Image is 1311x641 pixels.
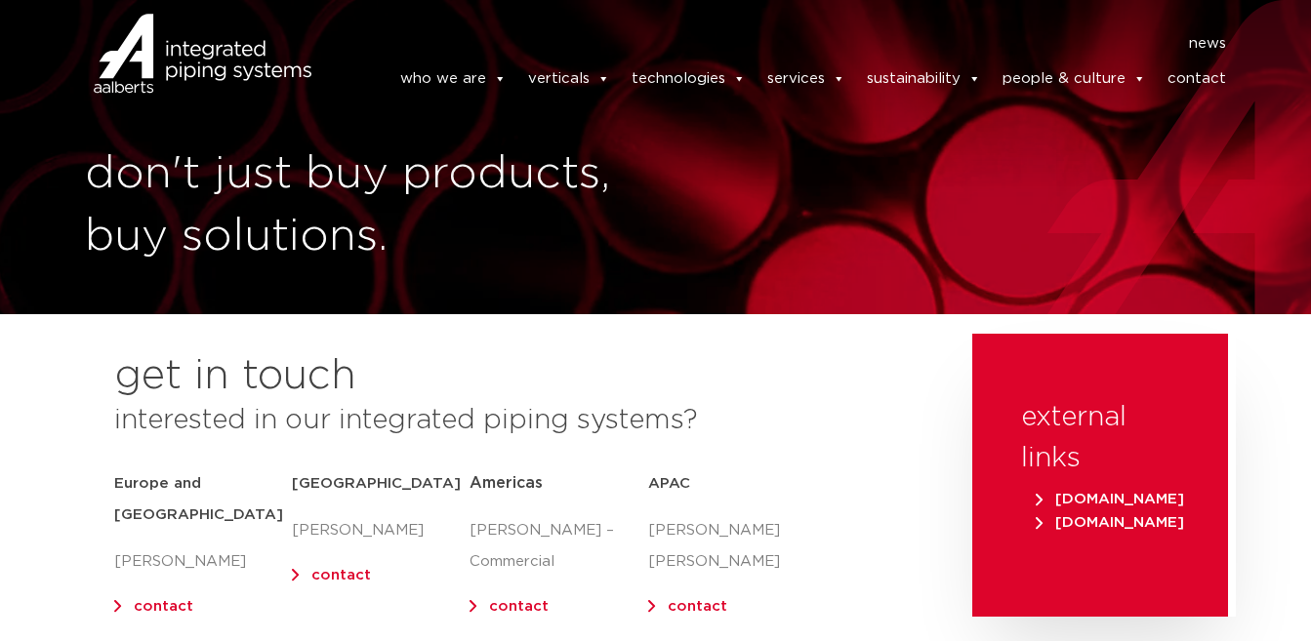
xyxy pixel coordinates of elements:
a: [DOMAIN_NAME] [1031,492,1189,506]
a: news [1189,28,1226,60]
a: people & culture [1003,60,1146,99]
a: contact [311,568,371,582]
p: [PERSON_NAME] [292,515,470,546]
a: verticals [528,60,610,99]
span: [DOMAIN_NAME] [1036,492,1184,506]
strong: Europe and [GEOGRAPHIC_DATA] [114,476,283,522]
p: [PERSON_NAME] – Commercial [470,515,647,578]
h1: don't just buy products, buy solutions. [85,143,646,268]
span: Americas [470,475,543,491]
h2: get in touch [114,353,356,400]
h5: [GEOGRAPHIC_DATA] [292,468,470,500]
a: sustainability [867,60,981,99]
a: contact [1168,60,1226,99]
a: contact [134,599,193,614]
h5: APAC [648,468,826,500]
a: services [767,60,845,99]
a: technologies [632,60,746,99]
h3: external links [1021,397,1179,479]
p: [PERSON_NAME] [114,546,292,578]
a: contact [489,599,549,614]
h3: interested in our integrated piping systems? [114,400,923,441]
span: [DOMAIN_NAME] [1036,515,1184,530]
nav: Menu [341,28,1227,60]
p: [PERSON_NAME] [PERSON_NAME] [648,515,826,578]
a: contact [668,599,727,614]
a: who we are [400,60,507,99]
a: [DOMAIN_NAME] [1031,515,1189,530]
